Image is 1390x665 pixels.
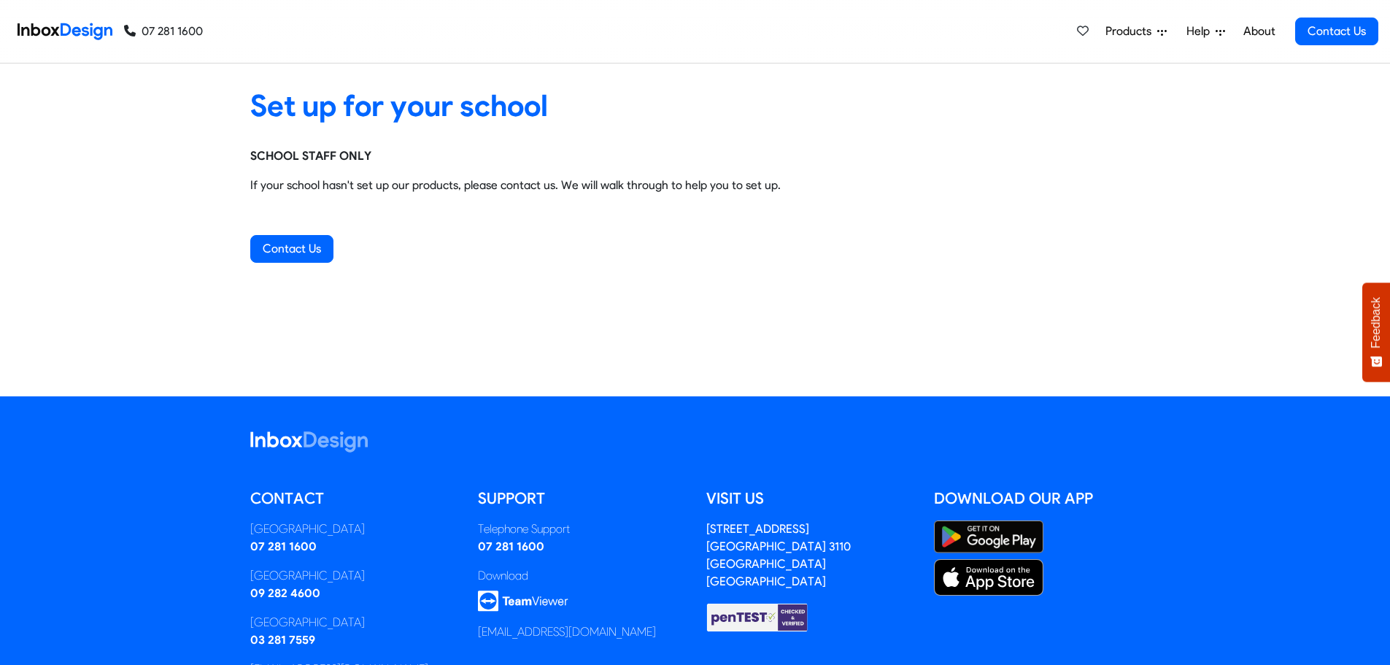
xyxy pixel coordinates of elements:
[934,520,1043,553] img: Google Play Store
[250,235,333,263] a: Contact Us
[478,539,544,553] a: 07 281 1600
[706,602,808,633] img: Checked & Verified by penTEST
[1105,23,1157,40] span: Products
[478,488,684,510] h5: Support
[1100,17,1173,46] a: Products
[934,488,1140,510] h5: Download our App
[706,488,913,510] h5: Visit us
[250,539,317,553] a: 07 281 1600
[124,23,203,40] a: 07 281 1600
[1186,23,1216,40] span: Help
[706,522,851,588] address: [STREET_ADDRESS] [GEOGRAPHIC_DATA] 3110 [GEOGRAPHIC_DATA] [GEOGRAPHIC_DATA]
[250,633,315,647] a: 03 281 7559
[250,614,457,631] div: [GEOGRAPHIC_DATA]
[1295,18,1378,45] a: Contact Us
[706,522,851,588] a: [STREET_ADDRESS][GEOGRAPHIC_DATA] 3110[GEOGRAPHIC_DATA][GEOGRAPHIC_DATA]
[1370,297,1383,348] span: Feedback
[250,567,457,585] div: [GEOGRAPHIC_DATA]
[250,520,457,538] div: [GEOGRAPHIC_DATA]
[250,431,368,453] img: logo_inboxdesign_white.svg
[478,520,684,538] div: Telephone Support
[250,87,1140,124] heading: Set up for your school
[478,567,684,585] div: Download
[1181,17,1231,46] a: Help
[706,610,808,623] a: Checked & Verified by penTEST
[250,586,320,600] a: 09 282 4600
[1362,282,1390,382] button: Feedback - Show survey
[478,625,656,639] a: [EMAIL_ADDRESS][DOMAIN_NAME]
[250,149,371,163] strong: SCHOOL STAFF ONLY
[934,559,1043,596] img: Apple App Store
[1239,17,1279,46] a: About
[478,591,568,612] img: logo_teamviewer.svg
[250,488,457,510] h5: Contact
[250,177,1140,194] p: If your school hasn't set up our products, please contact us. We will walk through to help you to...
